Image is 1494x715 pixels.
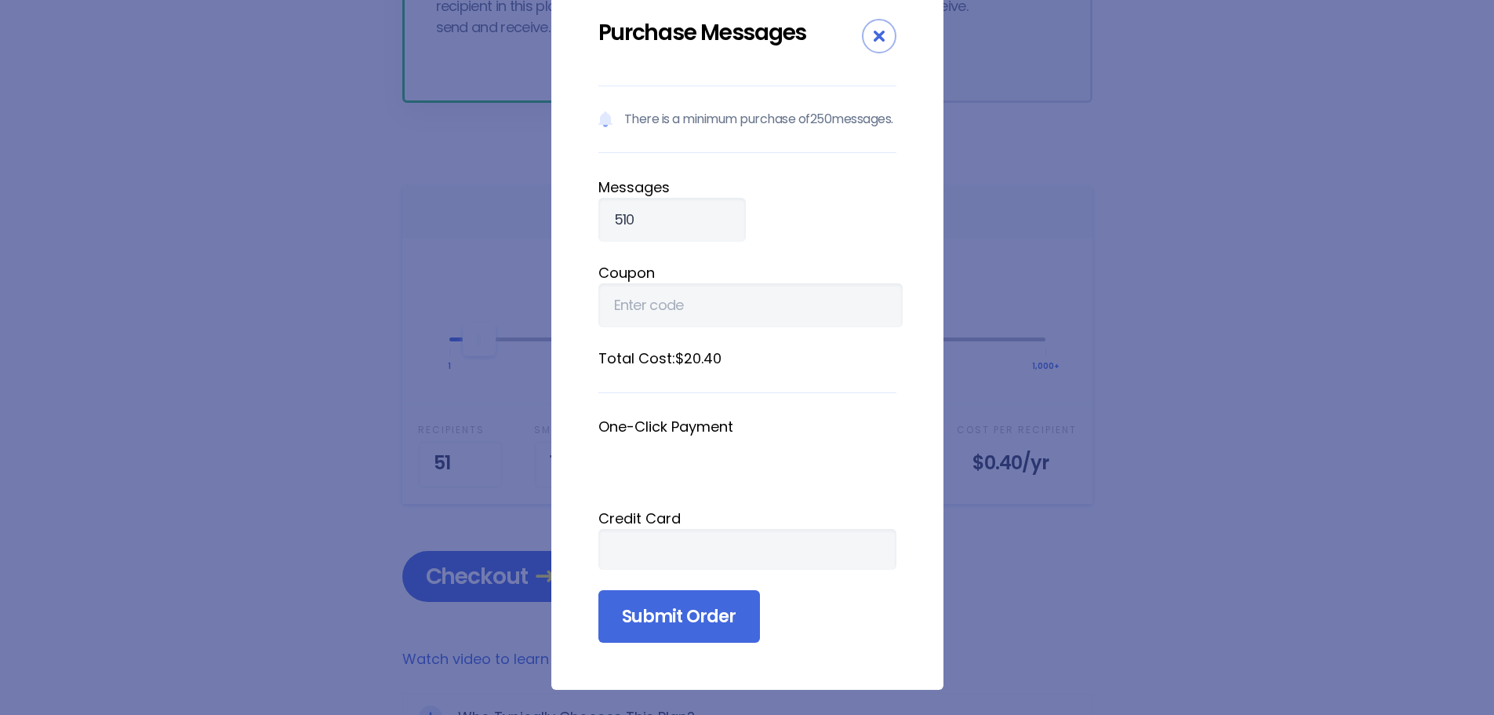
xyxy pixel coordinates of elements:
[598,19,862,46] div: Purchase Messages
[598,283,903,327] input: Enter code
[862,19,896,53] div: Close
[598,177,896,198] label: Message s
[614,541,881,558] iframe: Secure card payment input frame
[598,348,896,369] label: Total Cost: $20.40
[598,590,760,644] input: Submit Order
[598,198,746,242] input: Qty
[598,508,896,529] div: Credit Card
[598,110,613,129] img: Notification icon
[598,262,903,283] label: Coupon
[598,437,896,487] iframe: Secure payment button frame
[598,417,896,487] fieldset: One-Click Payment
[598,86,896,153] p: There is a minimum purchase of 250 messages.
